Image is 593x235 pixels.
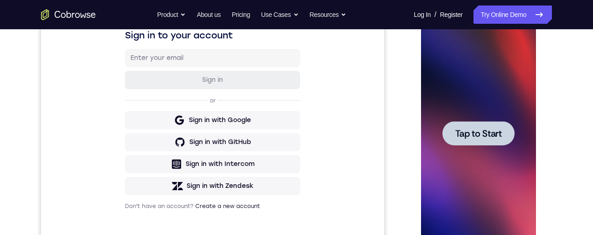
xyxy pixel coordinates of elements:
[434,9,436,20] span: /
[41,130,88,139] span: Tap to Start
[84,167,259,185] button: Sign in with GitHub
[146,215,213,224] div: Sign in with Zendesk
[145,193,213,203] div: Sign in with Intercom
[440,5,463,24] a: Register
[261,5,298,24] button: Use Cases
[473,5,552,24] a: Try Online Demo
[232,5,250,24] a: Pricing
[148,150,210,159] div: Sign in with Google
[197,5,220,24] a: About us
[167,131,177,138] p: or
[28,123,100,147] button: Tap to Start
[310,5,347,24] button: Resources
[148,171,210,181] div: Sign in with GitHub
[84,105,259,123] button: Sign in
[84,63,259,75] h1: Sign in to your account
[84,189,259,207] button: Sign in with Intercom
[157,5,186,24] button: Product
[41,9,96,20] a: Go to the home page
[84,145,259,163] button: Sign in with Google
[414,5,431,24] a: Log In
[84,211,259,229] button: Sign in with Zendesk
[89,87,254,96] input: Enter your email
